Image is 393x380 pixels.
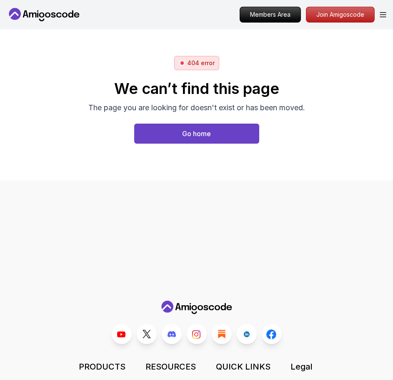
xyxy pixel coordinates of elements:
h3: Legal [290,361,314,372]
button: Go home [134,124,259,144]
a: Twitter link [137,324,157,344]
a: Instagram link [187,324,207,344]
h2: We can’t find this page [88,80,305,97]
a: Members Area [240,7,301,23]
p: 404 error [187,59,215,67]
a: Youtube link [112,324,132,344]
a: Blog link [212,324,232,344]
h3: PRODUCTS [79,361,125,372]
p: Join Amigoscode [306,7,374,22]
a: LinkedIn link [237,324,257,344]
a: Home page [134,124,259,144]
p: Members Area [240,7,300,22]
a: Facebook link [262,324,282,344]
a: Discord link [162,324,182,344]
h3: QUICK LINKS [216,361,270,372]
p: The page you are looking for doesn't exist or has been moved. [88,102,305,114]
div: Go home [182,129,211,139]
h3: RESOURCES [145,361,196,372]
button: Open Menu [380,12,386,18]
a: Join Amigoscode [306,7,375,23]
